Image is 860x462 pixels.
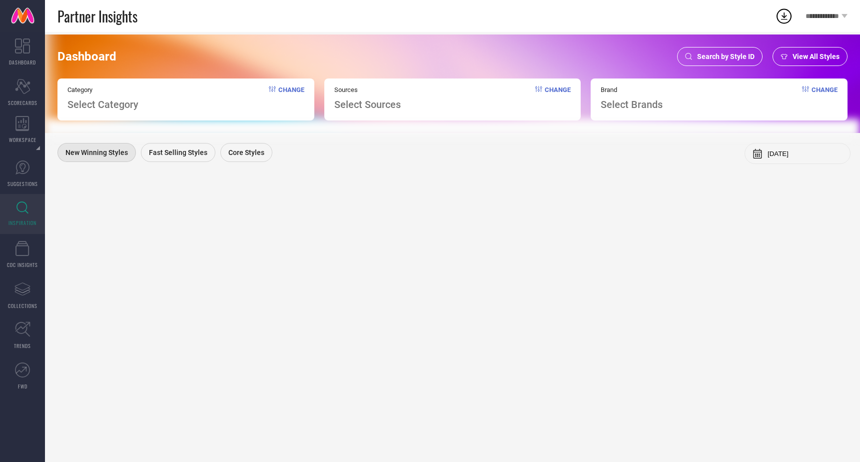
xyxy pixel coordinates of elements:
[8,219,36,226] span: INSPIRATION
[18,382,27,390] span: FWD
[8,99,37,106] span: SCORECARDS
[768,150,843,157] input: Select month
[228,148,264,156] span: Core Styles
[775,7,793,25] div: Open download list
[278,86,304,110] span: Change
[57,6,137,26] span: Partner Insights
[793,52,840,60] span: View All Styles
[697,52,755,60] span: Search by Style ID
[67,98,138,110] span: Select Category
[545,86,571,110] span: Change
[7,180,38,187] span: SUGGESTIONS
[9,136,36,143] span: WORKSPACE
[8,302,37,309] span: COLLECTIONS
[57,49,116,63] span: Dashboard
[67,86,138,93] span: Category
[149,148,207,156] span: Fast Selling Styles
[812,86,838,110] span: Change
[601,98,663,110] span: Select Brands
[601,86,663,93] span: Brand
[334,98,401,110] span: Select Sources
[14,342,31,349] span: TRENDS
[334,86,401,93] span: Sources
[7,261,38,268] span: CDC INSIGHTS
[9,58,36,66] span: DASHBOARD
[65,148,128,156] span: New Winning Styles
